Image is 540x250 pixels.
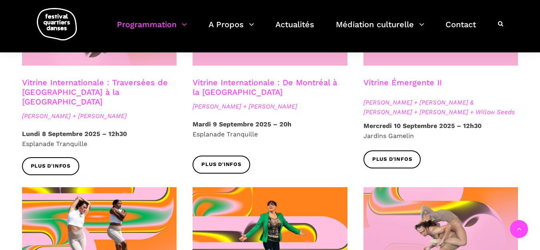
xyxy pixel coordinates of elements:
span: Plus d'infos [31,162,71,170]
span: Plus d'infos [372,155,412,164]
span: [PERSON_NAME] + [PERSON_NAME] [22,111,177,121]
span: Esplanade Tranquille [193,130,258,138]
a: Plus d'infos [22,157,80,175]
strong: Mardi 9 Septembre 2025 – 20h [193,120,291,128]
a: Vitrine Internationale : Traversées de [GEOGRAPHIC_DATA] à la [GEOGRAPHIC_DATA] [22,78,168,106]
img: logo-fqd-med [37,8,77,40]
a: Programmation [117,18,187,41]
strong: Mercredi 10 Septembre 2025 – 12h30 [363,122,482,130]
a: Plus d'infos [193,156,250,174]
strong: Lundi 8 Septembre 2025 – 12h30 [22,130,127,138]
a: Contact [446,18,476,41]
span: Jardins Gamelin [363,132,414,140]
a: A Propos [209,18,254,41]
span: Plus d'infos [201,160,241,169]
a: Plus d'infos [363,150,421,168]
span: Esplanade Tranquille [22,140,87,148]
span: [PERSON_NAME] + [PERSON_NAME] [193,102,347,111]
a: Vitrine Émergente II [363,78,442,87]
a: Médiation culturelle [336,18,424,41]
span: [PERSON_NAME] + [PERSON_NAME] & [PERSON_NAME] + [PERSON_NAME] + Willow Seeds [363,98,518,117]
a: Actualités [275,18,314,41]
a: Vitrine Internationale : De Montréal à la [GEOGRAPHIC_DATA] [193,78,337,97]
